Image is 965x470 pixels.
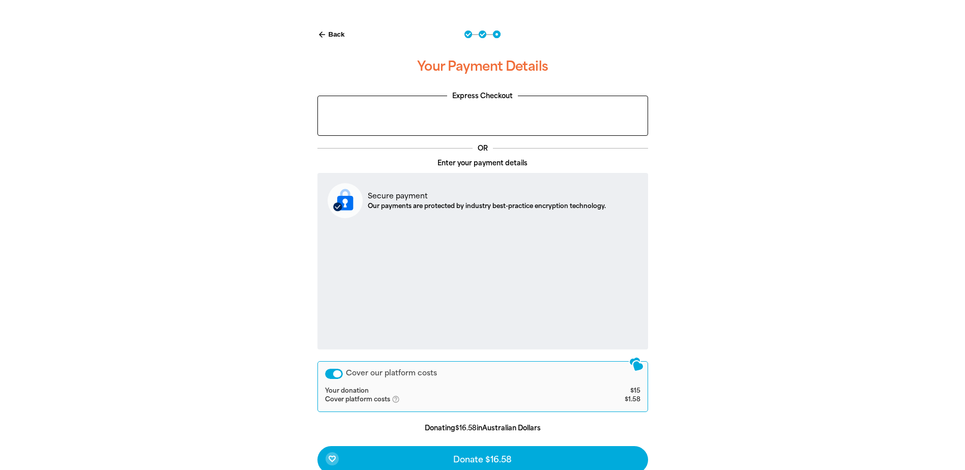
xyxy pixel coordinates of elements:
td: Cover platform costs [325,395,586,404]
p: Secure payment [368,191,606,201]
button: Cover our platform costs [325,369,343,379]
button: Navigate to step 3 of 3 to enter your payment details [493,31,501,38]
iframe: PayPal-paypal [323,101,642,129]
span: Donate $16.58 [453,456,512,464]
i: favorite_border [328,455,336,463]
h3: Your Payment Details [317,50,648,83]
iframe: Secure payment input frame [326,226,640,341]
p: Donating in Australian Dollars [317,423,648,433]
td: Your donation [325,387,586,395]
legend: Express Checkout [447,91,518,101]
p: OR [473,143,493,154]
button: Navigate to step 2 of 3 to enter your details [479,31,486,38]
i: help_outlined [392,395,408,403]
b: $16.58 [455,424,477,432]
button: Back [313,26,349,43]
p: Our payments are protected by industry best-practice encryption technology. [368,201,606,211]
i: arrow_back [317,30,327,39]
td: $1.58 [586,395,640,404]
td: $15 [586,387,640,395]
button: Navigate to step 1 of 3 to enter your donation amount [464,31,472,38]
p: Enter your payment details [317,158,648,168]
